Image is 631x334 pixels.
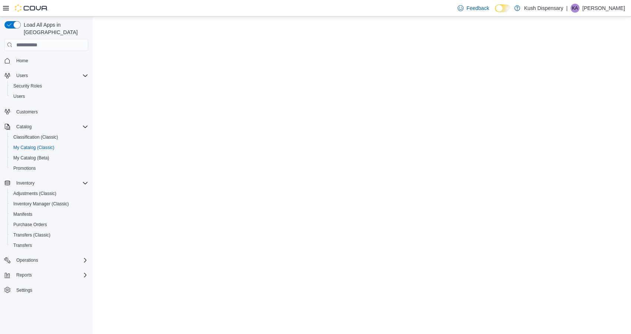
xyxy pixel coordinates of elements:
button: Purchase Orders [7,219,91,230]
span: Manifests [13,211,32,217]
span: Promotions [13,165,36,171]
button: Inventory [1,178,91,188]
input: Dark Mode [495,4,511,12]
span: Feedback [466,4,489,12]
span: Operations [13,256,88,265]
span: Transfers [10,241,88,250]
span: Inventory Manager (Classic) [13,201,69,207]
span: My Catalog (Beta) [10,153,88,162]
button: Users [1,70,91,81]
span: Catalog [13,122,88,131]
span: Users [10,92,88,101]
button: Manifests [7,209,91,219]
span: Users [13,71,88,80]
button: Users [7,91,91,102]
span: Security Roles [13,83,42,89]
button: Home [1,55,91,66]
span: Inventory Manager (Classic) [10,199,88,208]
button: My Catalog (Beta) [7,153,91,163]
span: Purchase Orders [13,222,47,228]
a: Adjustments (Classic) [10,189,59,198]
nav: Complex example [4,52,88,315]
span: Home [16,58,28,64]
span: Catalog [16,124,31,130]
button: Classification (Classic) [7,132,91,142]
img: Cova [15,4,48,12]
button: Reports [13,271,35,280]
a: Feedback [455,1,492,16]
span: Inventory [13,179,88,188]
span: My Catalog (Beta) [13,155,49,161]
span: Customers [13,107,88,116]
span: Users [16,73,28,79]
span: Customers [16,109,38,115]
span: Transfers (Classic) [10,231,88,239]
button: Reports [1,270,91,280]
span: Reports [16,272,32,278]
span: Settings [13,285,88,295]
button: Transfers (Classic) [7,230,91,240]
span: Transfers (Classic) [13,232,50,238]
span: Manifests [10,210,88,219]
span: Promotions [10,164,88,173]
span: Security Roles [10,82,88,90]
span: Settings [16,287,32,293]
a: Users [10,92,28,101]
button: Inventory [13,179,37,188]
button: Promotions [7,163,91,173]
button: Catalog [13,122,34,131]
a: Promotions [10,164,39,173]
a: Settings [13,286,35,295]
a: Inventory Manager (Classic) [10,199,72,208]
span: Users [13,93,25,99]
span: Home [13,56,88,65]
span: KA [572,4,578,13]
span: Purchase Orders [10,220,88,229]
p: | [566,4,568,13]
a: Customers [13,108,41,116]
a: Purchase Orders [10,220,50,229]
span: Dark Mode [495,12,495,13]
span: Adjustments (Classic) [13,191,56,196]
span: Transfers [13,242,32,248]
button: Settings [1,285,91,295]
button: My Catalog (Classic) [7,142,91,153]
button: Operations [13,256,41,265]
a: My Catalog (Beta) [10,153,52,162]
button: Operations [1,255,91,265]
a: Manifests [10,210,35,219]
span: Classification (Classic) [13,134,58,140]
button: Customers [1,106,91,117]
span: Reports [13,271,88,280]
button: Catalog [1,122,91,132]
span: My Catalog (Classic) [13,145,54,151]
button: Adjustments (Classic) [7,188,91,199]
a: Security Roles [10,82,45,90]
span: Adjustments (Classic) [10,189,88,198]
p: Kush Dispensary [524,4,563,13]
a: Classification (Classic) [10,133,61,142]
p: [PERSON_NAME] [582,4,625,13]
span: Classification (Classic) [10,133,88,142]
div: Katy Anderson [571,4,579,13]
span: Load All Apps in [GEOGRAPHIC_DATA] [21,21,88,36]
a: My Catalog (Classic) [10,143,57,152]
span: Operations [16,257,38,263]
button: Security Roles [7,81,91,91]
a: Transfers [10,241,35,250]
button: Users [13,71,31,80]
button: Transfers [7,240,91,251]
a: Home [13,56,31,65]
span: My Catalog (Classic) [10,143,88,152]
a: Transfers (Classic) [10,231,53,239]
span: Inventory [16,180,34,186]
button: Inventory Manager (Classic) [7,199,91,209]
